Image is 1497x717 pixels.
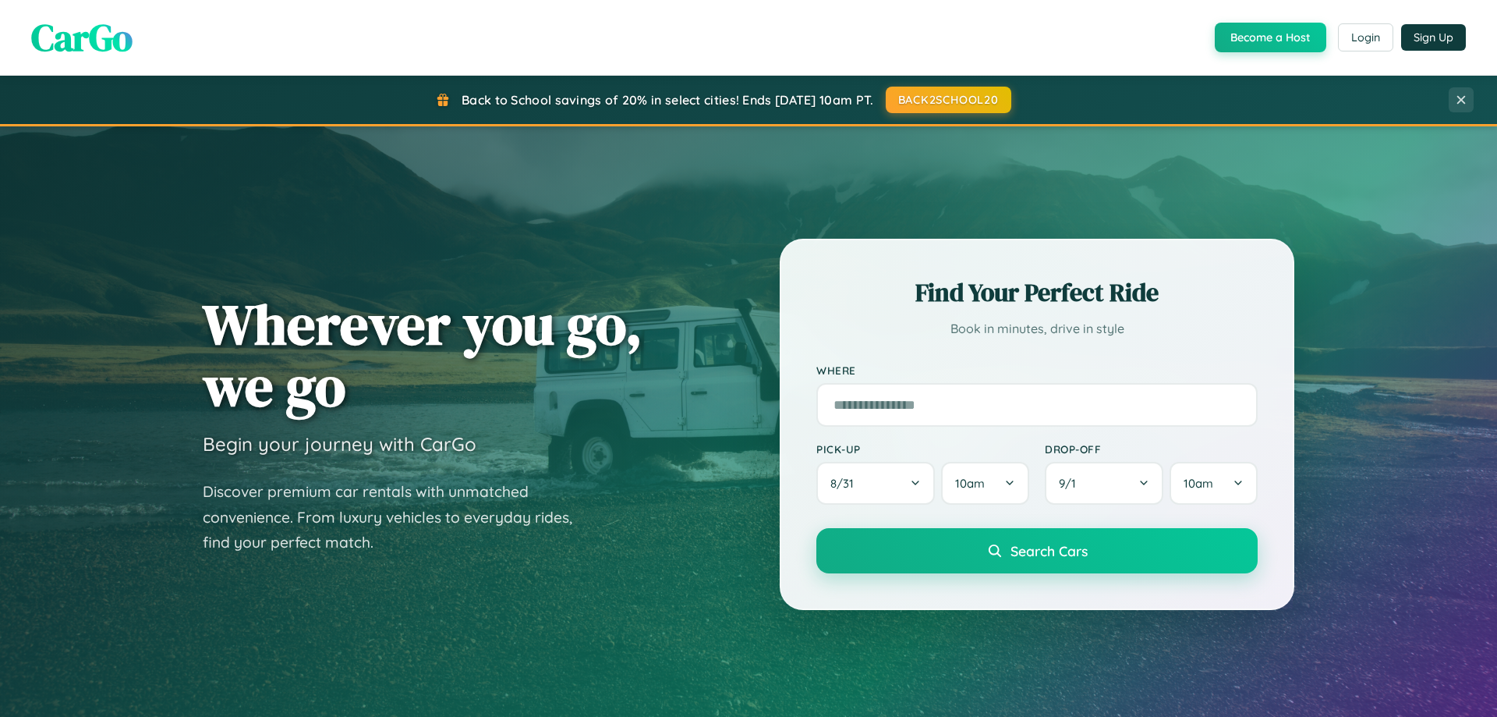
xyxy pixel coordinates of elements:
span: 9 / 1 [1059,476,1084,491]
button: Become a Host [1215,23,1326,52]
button: Search Cars [816,528,1258,573]
span: CarGo [31,12,133,63]
label: Where [816,364,1258,377]
button: 10am [941,462,1029,505]
span: 8 / 31 [830,476,862,491]
h2: Find Your Perfect Ride [816,275,1258,310]
h1: Wherever you go, we go [203,293,642,417]
button: 10am [1170,462,1258,505]
span: Search Cars [1010,542,1088,559]
button: Sign Up [1401,24,1466,51]
label: Drop-off [1045,442,1258,456]
label: Pick-up [816,442,1029,456]
button: Login [1338,23,1393,51]
p: Discover premium car rentals with unmatched convenience. From luxury vehicles to everyday rides, ... [203,479,593,555]
button: 9/1 [1045,462,1163,505]
button: 8/31 [816,462,935,505]
button: BACK2SCHOOL20 [886,87,1011,113]
p: Book in minutes, drive in style [816,318,1258,340]
span: 10am [955,476,985,491]
h3: Begin your journey with CarGo [203,432,476,456]
span: 10am [1184,476,1213,491]
span: Back to School savings of 20% in select cities! Ends [DATE] 10am PT. [462,92,873,108]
